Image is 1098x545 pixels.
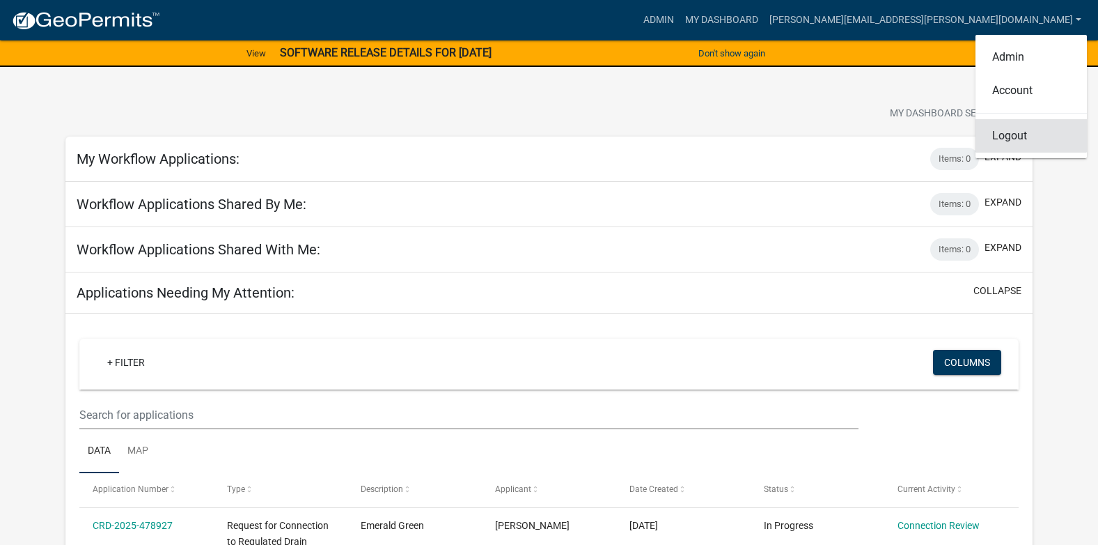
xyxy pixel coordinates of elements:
[930,193,979,215] div: Items: 0
[495,520,570,531] span: Sam Baker
[93,484,168,494] span: Application Number
[975,35,1087,158] div: [PERSON_NAME][EMAIL_ADDRESS][PERSON_NAME][DOMAIN_NAME]
[93,520,173,531] a: CRD-2025-478927
[280,46,492,59] strong: SOFTWARE RELEASE DETAILS FOR [DATE]
[616,473,751,507] datatable-header-cell: Date Created
[930,148,979,170] div: Items: 0
[764,484,788,494] span: Status
[77,241,320,258] h5: Workflow Applications Shared With Me:
[347,473,482,507] datatable-header-cell: Description
[629,484,678,494] span: Date Created
[361,484,403,494] span: Description
[764,7,1087,33] a: [PERSON_NAME][EMAIL_ADDRESS][PERSON_NAME][DOMAIN_NAME]
[973,284,1021,298] button: collapse
[930,238,979,261] div: Items: 0
[79,401,858,429] input: Search for applications
[227,484,245,494] span: Type
[680,7,764,33] a: My Dashboard
[482,473,616,507] datatable-header-cell: Applicant
[693,42,771,65] button: Don't show again
[77,196,306,213] h5: Workflow Applications Shared By Me:
[975,119,1087,153] a: Logout
[985,195,1021,210] button: expand
[884,473,1019,507] datatable-header-cell: Current Activity
[750,473,884,507] datatable-header-cell: Status
[361,520,424,531] span: Emerald Green
[975,40,1087,74] a: Admin
[79,429,119,474] a: Data
[638,7,680,33] a: Admin
[77,151,240,167] h5: My Workflow Applications:
[495,484,531,494] span: Applicant
[890,106,1010,123] span: My Dashboard Settings
[764,520,813,531] span: In Progress
[214,473,348,507] datatable-header-cell: Type
[241,42,272,65] a: View
[879,100,1040,128] button: My Dashboard Settingssettings
[629,520,658,531] span: 09/15/2025
[897,484,955,494] span: Current Activity
[897,520,980,531] a: Connection Review
[985,240,1021,255] button: expand
[933,350,1001,375] button: Columns
[96,350,156,375] a: + Filter
[79,473,214,507] datatable-header-cell: Application Number
[975,74,1087,107] a: Account
[119,429,157,474] a: Map
[77,284,295,301] h5: Applications Needing My Attention:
